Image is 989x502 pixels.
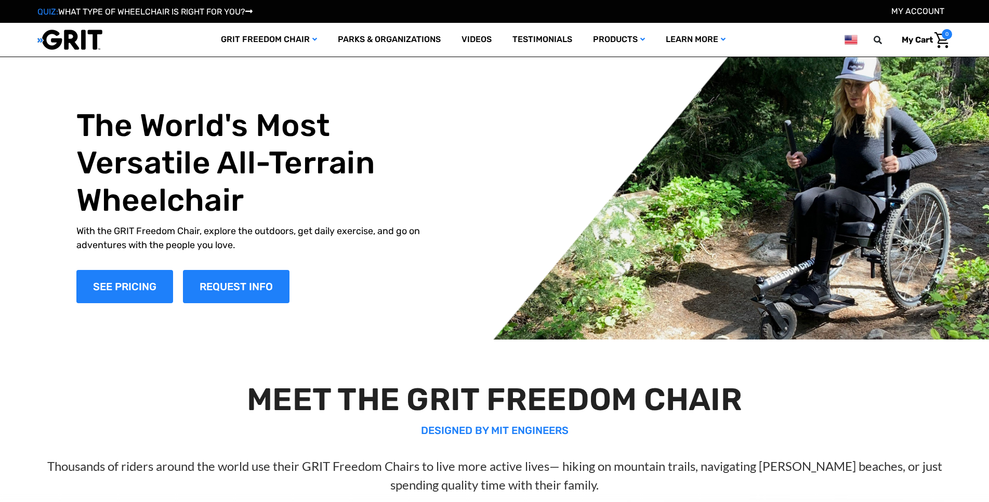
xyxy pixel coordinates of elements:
[25,423,965,438] p: DESIGNED BY MIT ENGINEERS
[942,29,952,39] span: 0
[37,7,58,17] span: QUIZ:
[327,23,451,57] a: Parks & Organizations
[502,23,583,57] a: Testimonials
[76,270,173,303] a: Shop Now
[37,7,253,17] a: QUIZ:WHAT TYPE OF WHEELCHAIR IS RIGHT FOR YOU?
[76,107,443,219] h1: The World's Most Versatile All-Terrain Wheelchair
[25,381,965,418] h2: MEET THE GRIT FREEDOM CHAIR
[902,35,933,45] span: My Cart
[894,29,952,51] a: Cart with 0 items
[76,224,443,252] p: With the GRIT Freedom Chair, explore the outdoors, get daily exercise, and go on adventures with ...
[183,270,289,303] a: Slide number 1, Request Information
[845,33,857,46] img: us.png
[451,23,502,57] a: Videos
[891,6,944,16] a: Account
[25,457,965,494] p: Thousands of riders around the world use their GRIT Freedom Chairs to live more active lives— hik...
[583,23,655,57] a: Products
[878,29,894,51] input: Search
[37,29,102,50] img: GRIT All-Terrain Wheelchair and Mobility Equipment
[210,23,327,57] a: GRIT Freedom Chair
[655,23,736,57] a: Learn More
[934,32,950,48] img: Cart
